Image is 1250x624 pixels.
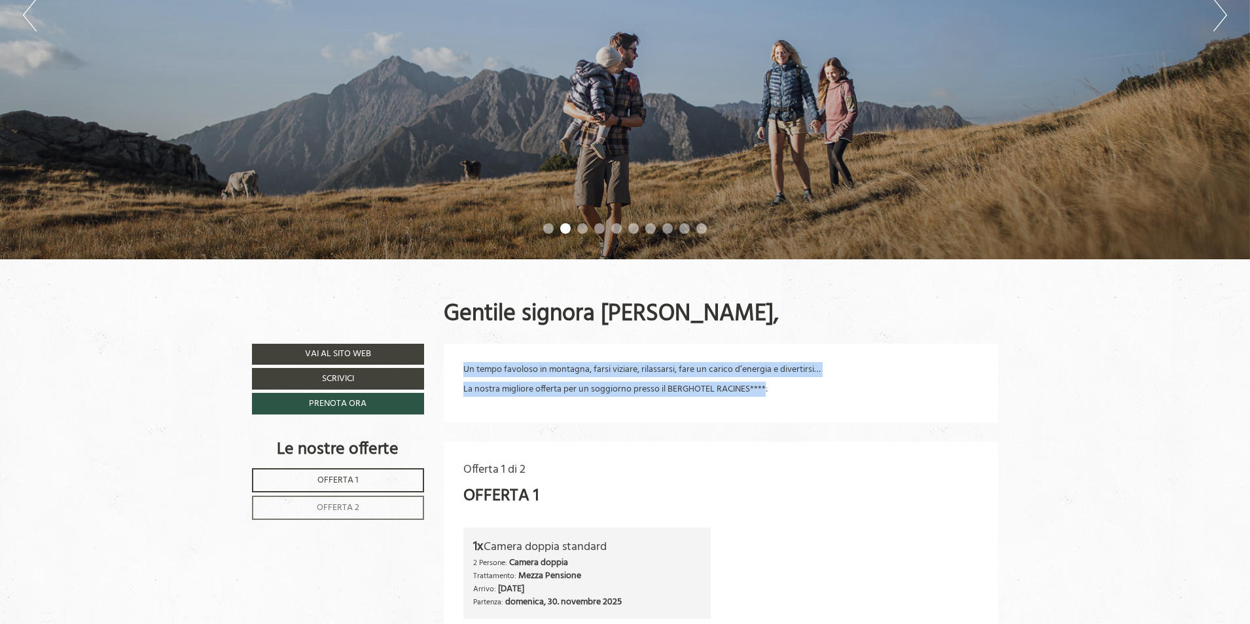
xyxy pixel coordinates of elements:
[473,538,702,557] div: Camera doppia standard
[463,460,526,479] span: Offerta 1 di 2
[473,536,484,557] b: 1x
[518,568,581,583] b: Mezza Pensione
[252,344,424,365] a: Vai al sito web
[317,500,359,515] span: Offerta 2
[473,596,503,608] small: Partenza:
[463,363,979,376] p: Un tempo favoloso in montagna, farsi viziare, rilassarsi, fare un carico d’energia e divertirsi…
[498,581,524,596] b: [DATE]
[252,437,424,462] div: Le nostre offerte
[444,302,779,328] h1: Gentile signora [PERSON_NAME],
[473,557,507,569] small: 2 Persone:
[473,570,516,582] small: Trattamento:
[317,473,359,488] span: Offerta 1
[505,595,622,610] b: domenica, 30. novembre 2025
[473,583,496,595] small: Arrivo:
[463,484,539,508] div: Offerta 1
[252,393,424,414] a: Prenota ora
[252,368,424,390] a: Scrivici
[509,555,568,570] b: Camera doppia
[463,383,979,396] p: La nostra migliore offerta per un soggiorno presso il BERGHOTEL RACINES****:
